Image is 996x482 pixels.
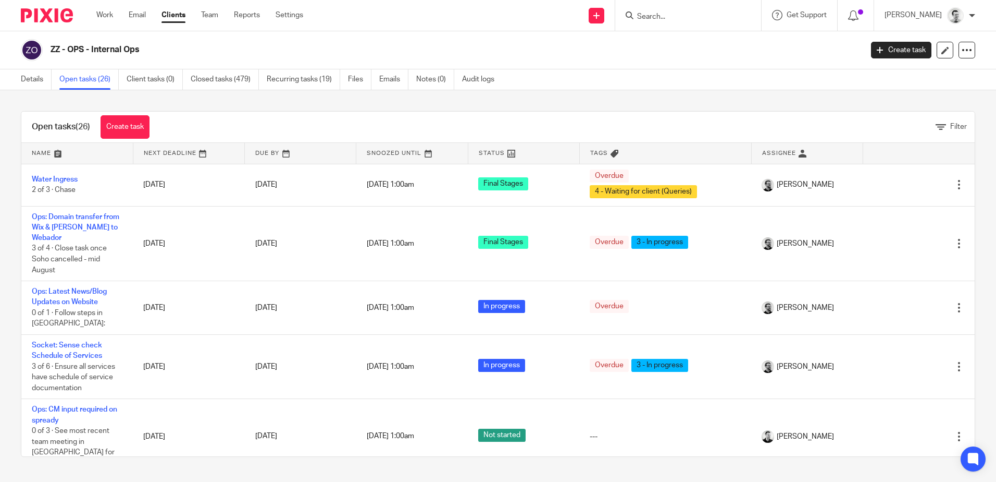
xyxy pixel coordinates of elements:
span: [DATE] 1:00am [367,181,414,188]
p: [PERSON_NAME] [885,10,942,20]
span: [PERSON_NAME] [777,238,834,249]
span: Get Support [787,11,827,19]
a: Water Ingress [32,176,78,183]
td: [DATE] [133,206,244,281]
a: Create task [871,42,931,58]
span: Status [479,150,505,156]
span: [DATE] [255,240,277,247]
span: [DATE] 1:00am [367,304,414,311]
a: Email [129,10,146,20]
a: Socket: Sense check Schedule of Services [32,342,102,359]
span: In progress [478,359,525,372]
img: Jack_2025.jpg [762,179,774,191]
a: Ops: Domain transfer from Wix & [PERSON_NAME] to Webador [32,213,119,242]
a: Ops: CM input required on spready [32,406,117,424]
a: Client tasks (0) [127,69,183,90]
span: Overdue [590,359,629,372]
a: Settings [276,10,303,20]
img: svg%3E [21,39,43,61]
a: Recurring tasks (19) [267,69,340,90]
td: [DATE] [133,164,244,206]
a: Reports [234,10,260,20]
td: [DATE] [133,399,244,474]
a: Details [21,69,52,90]
a: Ops: Latest News/Blog Updates on Website [32,288,107,306]
span: Final Stages [478,236,528,249]
span: 3 - In progress [631,359,688,372]
a: Work [96,10,113,20]
span: [DATE] [255,181,277,188]
span: 3 of 4 · Close task once Soho cancelled - mid August [32,245,107,274]
img: Jack_2025.jpg [762,302,774,314]
img: Jack_2025.jpg [762,360,774,373]
a: Closed tasks (479) [191,69,259,90]
span: 0 of 3 · See most recent team meeting in [GEOGRAPHIC_DATA] for link to Spreadsheet [32,427,115,467]
img: Pixie [21,8,73,22]
span: Overdue [590,300,629,313]
span: [DATE] [255,363,277,370]
a: Create task [101,115,150,139]
div: --- [590,431,741,442]
input: Search [636,13,730,22]
span: [DATE] [255,433,277,440]
span: 3 of 6 · Ensure all services have schedule of service documentation [32,363,115,392]
span: [PERSON_NAME] [777,179,834,190]
span: Final Stages [478,177,528,190]
img: Jack_2025.jpg [762,237,774,250]
span: Overdue [590,170,629,183]
td: [DATE] [133,281,244,335]
a: Clients [161,10,185,20]
h2: ZZ - OPS - Internal Ops [51,44,694,55]
img: Dave_2025.jpg [762,430,774,443]
span: Snoozed Until [367,150,421,156]
a: Files [348,69,371,90]
span: Not started [478,429,526,442]
span: (26) [76,123,90,131]
a: Open tasks (26) [59,69,119,90]
a: Emails [379,69,408,90]
a: Team [201,10,218,20]
span: Overdue [590,236,629,249]
span: Tags [590,150,608,156]
span: [PERSON_NAME] [777,362,834,372]
td: [DATE] [133,334,244,399]
span: [DATE] 1:00am [367,433,414,440]
h1: Open tasks [32,122,90,132]
span: In progress [478,300,525,313]
span: [DATE] 1:00am [367,363,414,370]
span: 4 - Waiting for client (Queries) [590,185,697,198]
img: Andy_2025.jpg [947,7,964,24]
a: Notes (0) [416,69,454,90]
span: 2 of 3 · Chase [32,187,76,194]
span: [DATE] 1:00am [367,240,414,247]
span: [DATE] [255,304,277,311]
span: Filter [950,123,967,130]
span: [PERSON_NAME] [777,303,834,313]
span: 0 of 1 · Follow steps in [GEOGRAPHIC_DATA]: [32,309,105,328]
a: Audit logs [462,69,502,90]
span: 3 - In progress [631,236,688,249]
span: [PERSON_NAME] [777,431,834,442]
